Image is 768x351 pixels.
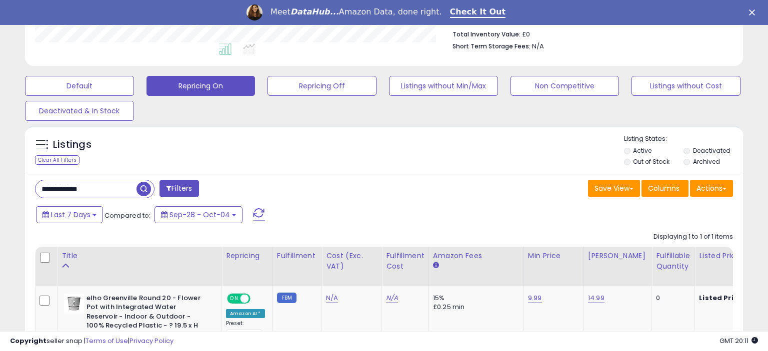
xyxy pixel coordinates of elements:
button: Repricing Off [267,76,376,96]
div: Close [749,9,759,15]
span: Compared to: [104,211,150,220]
button: Filters [159,180,198,197]
div: 0 [656,294,687,303]
div: Displaying 1 to 1 of 1 items [653,232,733,242]
div: Fulfillment [277,251,317,261]
b: Listed Price: [699,293,744,303]
div: £0.25 min [433,303,516,312]
b: elho Greenville Round 20 - Flower Pot with Integrated Water Reservoir - Indoor & Outdoor - 100% R... [86,294,208,343]
button: Sep-28 - Oct-04 [154,206,242,223]
label: Active [633,146,651,155]
button: Default [25,76,134,96]
label: Deactivated [693,146,730,155]
div: Amazon Fees [433,251,519,261]
small: FBM [277,293,296,303]
div: Min Price [528,251,579,261]
span: OFF [249,294,265,303]
label: Archived [693,157,720,166]
a: N/A [326,293,338,303]
label: Out of Stock [633,157,669,166]
li: £0 [452,27,725,39]
div: seller snap | | [10,337,173,346]
a: N/A [386,293,398,303]
span: Columns [648,183,679,193]
button: Non Competitive [510,76,619,96]
div: Cost (Exc. VAT) [326,251,377,272]
div: Fulfillment Cost [386,251,424,272]
div: Clear All Filters [35,155,79,165]
div: Meet Amazon Data, done right. [270,7,442,17]
button: Repricing On [146,76,255,96]
i: DataHub... [290,7,339,16]
a: Terms of Use [85,336,128,346]
span: ON [228,294,240,303]
button: Columns [641,180,688,197]
button: Save View [588,180,640,197]
button: Last 7 Days [36,206,103,223]
div: Amazon AI * [226,309,265,318]
div: [PERSON_NAME] [588,251,647,261]
a: Check It Out [450,7,506,18]
div: Title [61,251,217,261]
a: 9.99 [528,293,542,303]
a: Privacy Policy [129,336,173,346]
div: Preset: [226,320,265,343]
button: Deactivated & In Stock [25,101,134,121]
strong: Copyright [10,336,46,346]
span: Sep-28 - Oct-04 [169,210,230,220]
small: Amazon Fees. [433,261,439,270]
button: Actions [690,180,733,197]
span: N/A [532,41,544,51]
button: Listings without Min/Max [389,76,498,96]
button: Listings without Cost [631,76,740,96]
div: Repricing [226,251,268,261]
b: Total Inventory Value: [452,30,520,38]
span: 2025-10-12 20:11 GMT [719,336,758,346]
img: Profile image for Georgie [246,4,262,20]
img: 31+8YSe0nWL._SL40_.jpg [64,294,84,314]
div: 15% [433,294,516,303]
div: Fulfillable Quantity [656,251,690,272]
h5: Listings [53,138,91,152]
p: Listing States: [624,134,743,144]
span: Last 7 Days [51,210,90,220]
a: 14.99 [588,293,604,303]
b: Short Term Storage Fees: [452,42,530,50]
